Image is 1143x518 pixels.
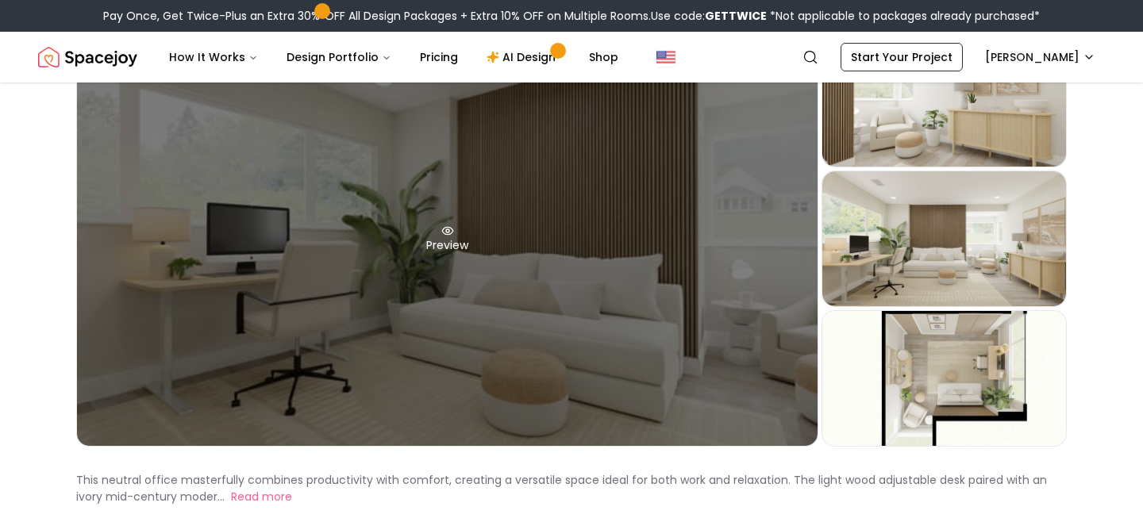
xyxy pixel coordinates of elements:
button: Design Portfolio [274,41,404,73]
button: How It Works [156,41,271,73]
div: Pay Once, Get Twice-Plus an Extra 30% OFF All Design Packages + Extra 10% OFF on Multiple Rooms. [103,8,1040,24]
button: [PERSON_NAME] [976,43,1105,71]
a: AI Design [474,41,573,73]
nav: Main [156,41,631,73]
img: Spacejoy Logo [38,41,137,73]
span: Use code: [651,8,767,24]
img: United States [656,48,675,67]
a: Pricing [407,41,471,73]
a: Spacejoy [38,41,137,73]
a: Shop [576,41,631,73]
span: *Not applicable to packages already purchased* [767,8,1040,24]
nav: Global [38,32,1105,82]
button: Read more [231,489,292,505]
a: Start Your Project [841,43,963,71]
b: GETTWICE [705,8,767,24]
p: This neutral office masterfully combines productivity with comfort, creating a versatile space id... [76,472,1047,505]
div: Preview [77,32,818,446]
